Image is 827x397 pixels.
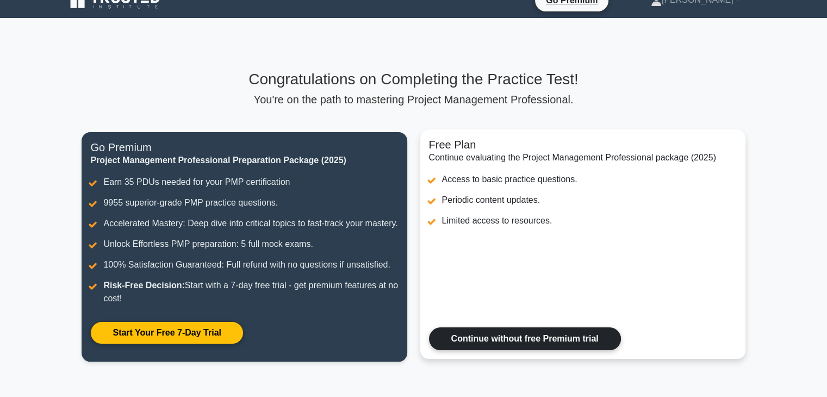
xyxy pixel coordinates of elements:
a: Continue without free Premium trial [429,327,621,350]
p: You're on the path to mastering Project Management Professional. [82,93,745,106]
a: Start Your Free 7-Day Trial [90,321,243,344]
h3: Congratulations on Completing the Practice Test! [82,70,745,89]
